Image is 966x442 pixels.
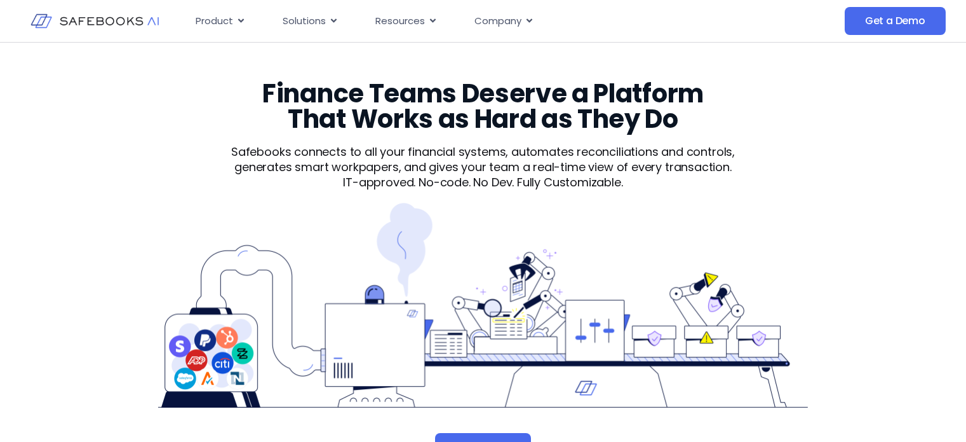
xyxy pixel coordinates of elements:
span: Product [196,14,233,29]
img: Product 1 [158,203,807,408]
span: Get a Demo [865,15,925,27]
h3: Finance Teams Deserve a Platform That Works as Hard as They Do [238,81,728,132]
span: Solutions [283,14,326,29]
span: Company [474,14,521,29]
p: IT-approved. No-code. No Dev. Fully Customizable. [209,175,757,190]
div: Menu Toggle [185,9,735,34]
nav: Menu [185,9,735,34]
p: Safebooks connects to all your financial systems, automates reconciliations and controls, generat... [209,144,757,175]
a: Get a Demo [845,7,946,35]
span: Resources [375,14,425,29]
